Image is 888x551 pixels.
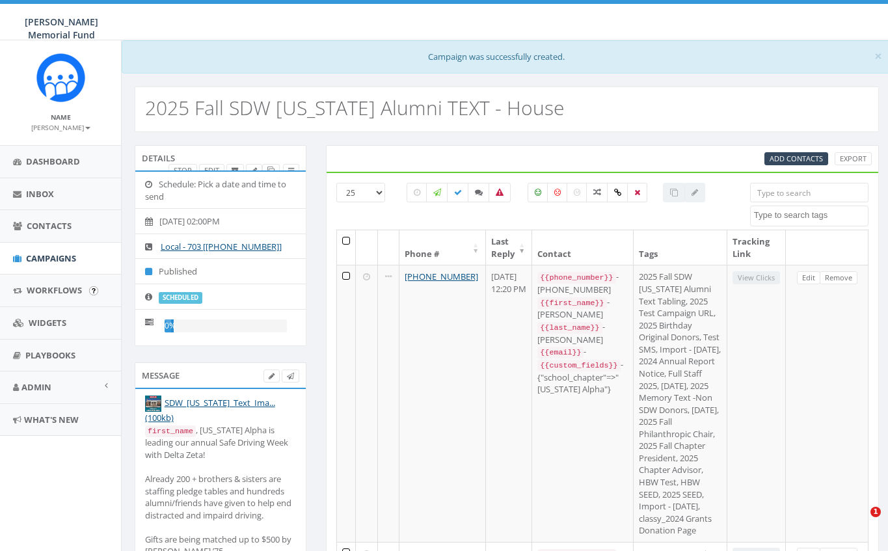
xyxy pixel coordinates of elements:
a: Export [835,152,872,166]
td: 2025 Fall SDW [US_STATE] Alumni Text Tabling, 2025 Test Campaign URL, 2025 Birthday Original Dono... [634,265,727,541]
div: Details [135,145,306,171]
a: Stop [168,164,197,178]
div: 0% [165,319,174,332]
span: Add Contacts [770,154,823,163]
a: SDW_[US_STATE]_Text_Ima... (100kb) [145,397,275,423]
span: Edit Campaign Title [251,165,257,175]
li: Schedule: Pick a date and time to send [135,172,306,209]
li: Published [135,258,306,284]
span: What's New [24,414,79,425]
a: Remove [820,271,857,285]
span: Edit Campaign Body [269,371,275,381]
iframe: Intercom live chat [844,507,875,538]
div: - [PHONE_NUMBER] [537,271,628,295]
img: Rally_Corp_Icon.png [36,53,85,102]
label: Sending [426,183,448,202]
a: Add Contacts [764,152,828,166]
span: CSV files only [770,154,823,163]
a: [PHONE_NUMBER] [405,271,478,282]
label: Positive [528,183,548,202]
code: first_name [145,425,196,437]
span: Playbooks [25,349,75,361]
span: Send Test Message [287,371,294,381]
code: {{custom_fields}} [537,360,620,371]
code: {{email}} [537,347,584,358]
code: {{last_name}} [537,322,602,334]
input: Type to search [750,183,868,202]
label: scheduled [159,292,202,304]
span: Clone Campaign [267,165,275,175]
label: Pending [407,183,427,202]
div: - [PERSON_NAME] [537,321,628,345]
button: Close [874,49,882,63]
div: Message [135,362,306,388]
code: {{phone_number}} [537,272,615,284]
span: Dashboard [26,155,80,167]
span: [PERSON_NAME] Memorial Fund [25,16,98,41]
textarea: Search [754,209,868,221]
th: Contact [532,230,634,265]
td: [DATE] 12:20 PM [486,265,532,541]
li: [DATE] 02:00PM [135,208,306,234]
a: Edit [797,271,820,285]
span: View Campaign Delivery Statistics [288,165,294,175]
label: Bounced [489,183,511,202]
a: Edit [199,164,224,178]
small: Name [51,113,71,122]
label: Removed [627,183,647,202]
a: Local - 703 [[PHONE_NUMBER]] [161,241,282,252]
a: [PERSON_NAME] [31,121,90,133]
label: Link Clicked [607,183,628,202]
span: 1 [870,507,881,517]
th: Phone #: activate to sort column ascending [399,230,486,265]
div: - [537,345,628,358]
small: [PERSON_NAME] [31,123,90,132]
span: Contacts [27,220,72,232]
th: Last Reply: activate to sort column ascending [486,230,532,265]
label: Replied [468,183,490,202]
label: Mixed [586,183,608,202]
span: Archive Campaign [232,165,239,175]
input: Submit [89,286,98,295]
label: Negative [547,183,568,202]
label: Neutral [567,183,587,202]
span: Campaigns [26,252,76,264]
span: Widgets [29,317,66,329]
div: - {"school_chapter"=>"[US_STATE] Alpha"} [537,358,628,396]
code: {{first_name}} [537,297,606,309]
th: Tags [634,230,727,265]
span: Inbox [26,188,54,200]
th: Tracking Link [727,230,786,265]
i: Schedule: Pick a date and time to send [145,180,159,189]
i: Published [145,267,159,276]
label: Delivered [447,183,469,202]
span: × [874,47,882,65]
div: - [PERSON_NAME] [537,296,628,321]
span: Workflows [27,284,82,296]
span: Admin [21,381,51,393]
h2: 2025 Fall SDW [US_STATE] Alumni TEXT - House [145,97,564,118]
